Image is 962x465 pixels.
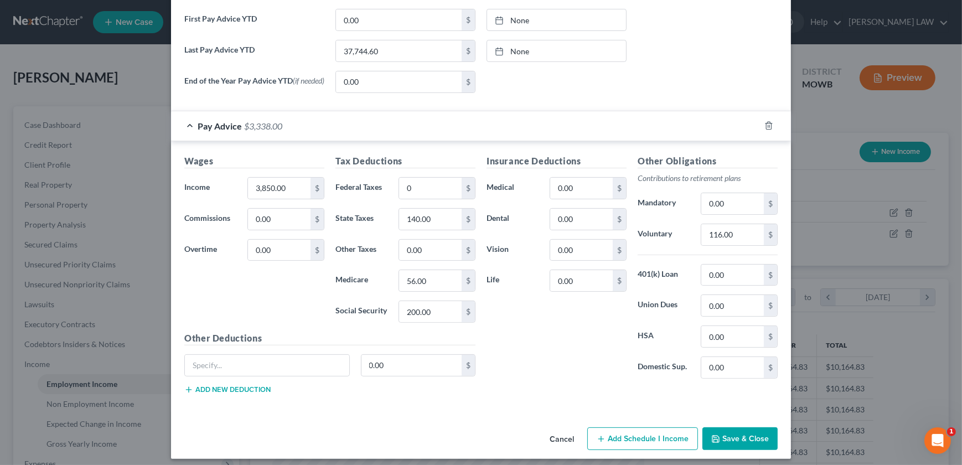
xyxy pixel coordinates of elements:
[462,209,475,230] div: $
[702,427,778,451] button: Save & Close
[613,240,626,261] div: $
[701,357,764,378] input: 0.00
[179,208,242,230] label: Commissions
[541,428,583,451] button: Cancel
[179,239,242,261] label: Overtime
[701,224,764,245] input: 0.00
[311,178,324,199] div: $
[399,301,462,322] input: 0.00
[481,239,544,261] label: Vision
[481,270,544,292] label: Life
[613,209,626,230] div: $
[335,154,475,168] h5: Tax Deductions
[462,9,475,30] div: $
[184,154,324,168] h5: Wages
[462,40,475,61] div: $
[550,209,613,230] input: 0.00
[701,326,764,347] input: 0.00
[330,270,393,292] label: Medicare
[632,294,695,317] label: Union Dues
[481,208,544,230] label: Dental
[311,240,324,261] div: $
[179,9,330,40] label: First Pay Advice YTD
[248,240,311,261] input: 0.00
[184,385,271,394] button: Add new deduction
[638,173,778,184] p: Contributions to retirement plans
[632,325,695,348] label: HSA
[632,193,695,215] label: Mandatory
[330,301,393,323] label: Social Security
[613,178,626,199] div: $
[550,240,613,261] input: 0.00
[330,177,393,199] label: Federal Taxes
[638,154,778,168] h5: Other Obligations
[336,9,462,30] input: 0.00
[462,270,475,291] div: $
[481,177,544,199] label: Medical
[462,301,475,322] div: $
[587,427,698,451] button: Add Schedule I Income
[244,121,282,131] span: $3,338.00
[248,178,311,199] input: 0.00
[701,265,764,286] input: 0.00
[701,295,764,316] input: 0.00
[311,209,324,230] div: $
[764,193,777,214] div: $
[550,178,613,199] input: 0.00
[184,332,475,345] h5: Other Deductions
[361,355,462,376] input: 0.00
[179,40,330,71] label: Last Pay Advice YTD
[613,270,626,291] div: $
[947,427,956,436] span: 1
[336,71,462,92] input: 0.00
[701,193,764,214] input: 0.00
[487,40,626,61] a: None
[764,295,777,316] div: $
[179,71,330,102] label: End of the Year Pay Advice YTD
[330,208,393,230] label: State Taxes
[462,71,475,92] div: $
[632,224,695,246] label: Voluntary
[293,76,324,85] span: (if needed)
[185,355,349,376] input: Specify...
[399,209,462,230] input: 0.00
[487,154,627,168] h5: Insurance Deductions
[336,40,462,61] input: 0.00
[330,239,393,261] label: Other Taxes
[764,224,777,245] div: $
[462,240,475,261] div: $
[399,270,462,291] input: 0.00
[487,9,626,30] a: None
[550,270,613,291] input: 0.00
[764,357,777,378] div: $
[764,265,777,286] div: $
[924,427,951,454] iframe: Intercom live chat
[462,355,475,376] div: $
[632,356,695,379] label: Domestic Sup.
[462,178,475,199] div: $
[184,182,210,192] span: Income
[198,121,242,131] span: Pay Advice
[248,209,311,230] input: 0.00
[399,240,462,261] input: 0.00
[399,178,462,199] input: 0.00
[764,326,777,347] div: $
[632,264,695,286] label: 401(k) Loan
